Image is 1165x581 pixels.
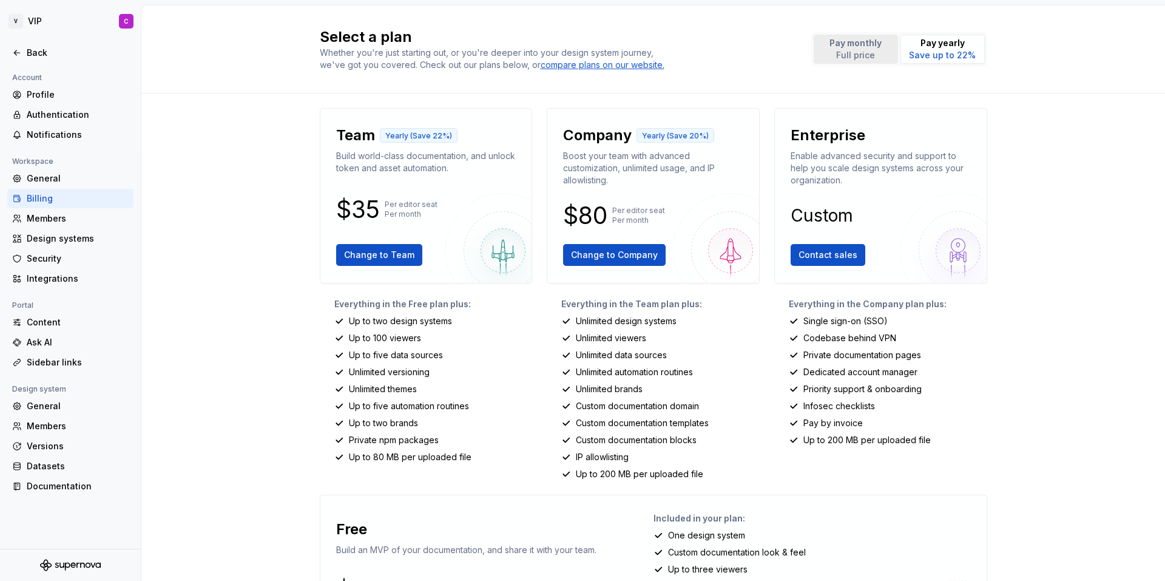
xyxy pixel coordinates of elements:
p: Private documentation pages [803,349,921,361]
p: Unlimited brands [576,383,643,395]
div: Billing [27,192,129,205]
p: Custom documentation domain [576,400,699,412]
p: Team [336,126,375,145]
p: Build world-class documentation, and unlock token and asset automation. [336,150,516,174]
a: Members [7,416,133,436]
p: Pay monthly [829,37,882,49]
span: Contact sales [799,249,857,261]
div: Datasets [27,460,129,472]
a: Integrations [7,269,133,288]
button: Change to Team [336,244,422,266]
a: Security [7,249,133,268]
p: Yearly (Save 22%) [385,131,452,141]
div: Members [27,212,129,225]
p: Up to 100 viewers [349,332,421,344]
p: Boost your team with advanced customization, unlimited usage, and IP allowlisting. [563,150,743,186]
a: Back [7,43,133,63]
div: General [27,172,129,185]
p: Included in your plan: [653,512,977,525]
p: Single sign-on (SSO) [803,315,888,327]
button: VVIPC [2,8,138,35]
a: Members [7,209,133,228]
button: Pay monthlyFull price [814,35,898,64]
div: Authentication [27,109,129,121]
svg: Supernova Logo [40,559,101,571]
div: Account [7,70,47,85]
p: Build an MVP of your documentation, and share it with your team. [336,544,596,556]
div: Profile [27,89,129,101]
p: Free [336,520,367,539]
div: Integrations [27,273,129,285]
div: Security [27,253,129,265]
a: Authentication [7,105,133,124]
a: Sidebar links [7,353,133,372]
a: Content [7,313,133,332]
p: Save up to 22% [909,49,976,61]
p: Infosec checklists [803,400,875,412]
p: Custom documentation templates [576,417,709,429]
div: Portal [7,298,38,313]
a: Datasets [7,457,133,476]
p: Company [563,126,632,145]
p: Everything in the Free plan plus: [334,298,533,310]
a: Notifications [7,125,133,144]
p: Unlimited viewers [576,332,646,344]
div: Design system [7,382,71,396]
div: Ask AI [27,336,129,348]
p: Up to three viewers [668,563,748,576]
p: Unlimited data sources [576,349,667,361]
h2: Select a plan [320,27,797,47]
p: Codebase behind VPN [803,332,896,344]
p: Per editor seat Per month [612,206,665,225]
p: Unlimited design systems [576,315,677,327]
button: Pay yearlySave up to 22% [900,35,985,64]
div: V [8,14,23,29]
p: Up to five automation routines [349,400,469,412]
p: Up to two brands [349,417,418,429]
p: Pay yearly [909,37,976,49]
p: Unlimited automation routines [576,366,693,378]
div: Notifications [27,129,129,141]
p: Enable advanced security and support to help you scale design systems across your organization. [791,150,971,186]
a: General [7,169,133,188]
p: Pay by invoice [803,417,863,429]
p: Up to two design systems [349,315,452,327]
div: Back [27,47,129,59]
a: Design systems [7,229,133,248]
p: IP allowlisting [576,451,629,463]
p: Full price [829,49,882,61]
p: Private npm packages [349,434,439,446]
div: Sidebar links [27,356,129,369]
p: Up to 200 MB per uploaded file [803,434,931,446]
p: Custom [791,208,853,223]
span: Change to Team [344,249,414,261]
div: Members [27,420,129,432]
a: Billing [7,189,133,208]
p: Up to 80 MB per uploaded file [349,451,471,463]
div: Content [27,316,129,328]
a: compare plans on our website. [541,59,664,71]
a: Ask AI [7,333,133,352]
div: VIP [28,15,42,27]
p: Everything in the Team plan plus: [561,298,760,310]
a: Profile [7,85,133,104]
p: Priority support & onboarding [803,383,922,395]
p: Everything in the Company plan plus: [789,298,987,310]
p: Unlimited versioning [349,366,430,378]
a: Documentation [7,477,133,496]
div: Documentation [27,480,129,492]
div: Whether you're just starting out, or you're deeper into your design system journey, we've got you... [320,47,672,71]
p: Up to five data sources [349,349,443,361]
p: Unlimited themes [349,383,417,395]
button: Contact sales [791,244,865,266]
p: $80 [563,208,607,223]
p: Custom documentation blocks [576,434,697,446]
p: One design system [668,529,745,542]
p: $35 [336,202,380,217]
p: Per editor seat Per month [385,200,437,219]
a: Versions [7,437,133,456]
div: Workspace [7,154,58,169]
p: Dedicated account manager [803,366,917,378]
